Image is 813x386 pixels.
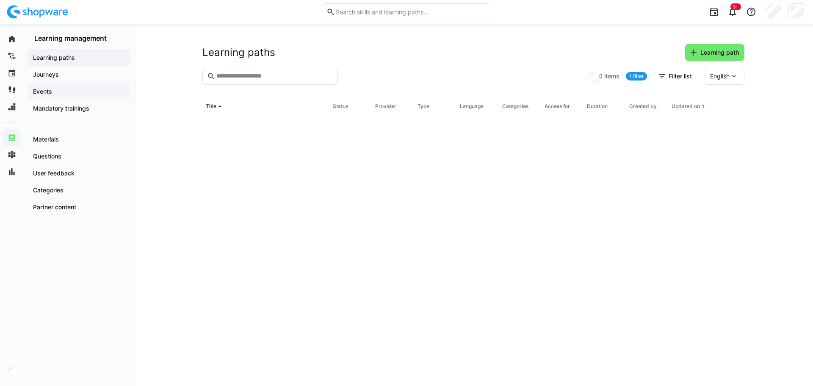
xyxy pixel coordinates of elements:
a: 1 filter [626,72,647,81]
span: English [710,72,730,81]
div: Duration [587,103,608,110]
div: Updated on [672,103,700,110]
div: Title [206,103,216,110]
div: Type [418,103,429,110]
div: Language [460,103,484,110]
div: Created by [629,103,657,110]
div: Categories [502,103,528,110]
span: Filter list [667,72,693,81]
div: Provider [375,103,396,110]
span: items [604,72,619,81]
button: Filter list [653,68,697,85]
span: 9+ [733,4,738,9]
span: 0 [599,72,603,81]
h2: Learning paths [202,46,275,59]
span: Learning path [699,48,740,57]
div: Access for [545,103,570,110]
div: Status [333,103,348,110]
input: Search skills and learning paths… [335,8,487,16]
button: Learning path [685,44,744,61]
